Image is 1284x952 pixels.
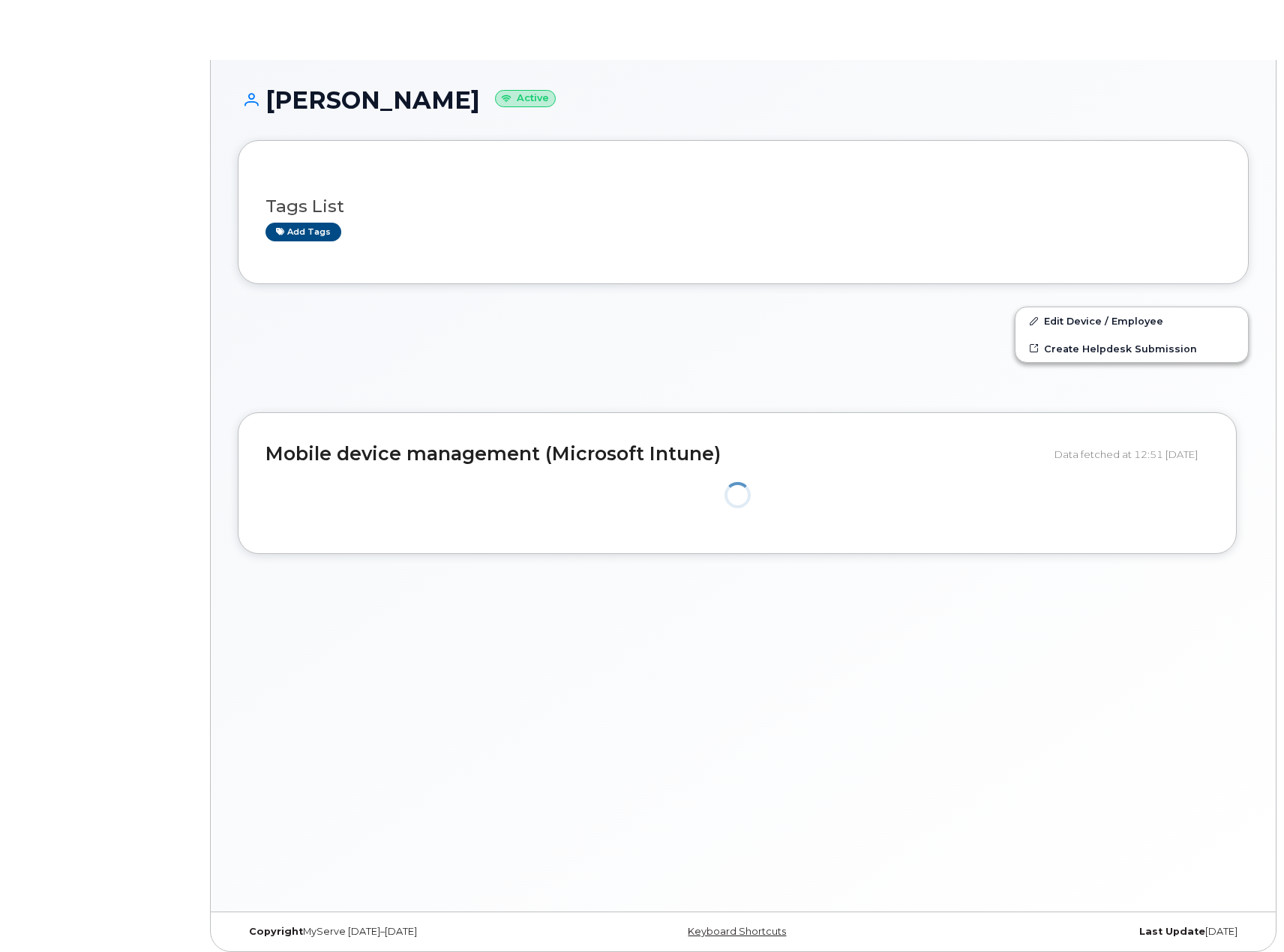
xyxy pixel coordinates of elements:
[249,926,303,937] strong: Copyright
[238,926,574,938] div: MyServe [DATE]–[DATE]
[495,90,556,107] small: Active
[265,223,341,241] a: Add tags
[1139,926,1205,937] strong: Last Update
[1054,440,1209,469] div: Data fetched at 12:51 [DATE]
[238,87,1249,113] h1: [PERSON_NAME]
[1015,307,1248,334] a: Edit Device / Employee
[688,926,786,937] a: Keyboard Shortcuts
[912,926,1249,938] div: [DATE]
[265,444,1043,465] h2: Mobile device management (Microsoft Intune)
[1015,335,1248,362] a: Create Helpdesk Submission
[265,197,1221,216] h3: Tags List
